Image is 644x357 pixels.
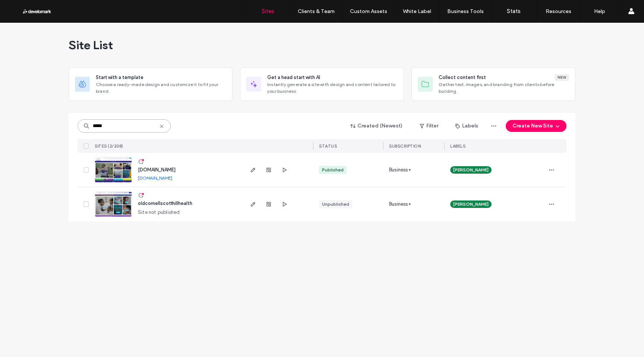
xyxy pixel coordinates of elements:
[344,120,409,132] button: Created (Newest)
[322,201,349,208] div: Unpublished
[138,200,192,206] a: oldcornellscotthillhealth
[69,67,233,101] div: Start with a templateChoose a ready-made design and customize it to fit your brand.
[267,74,320,81] span: Get a head start with AI
[439,81,569,95] span: Gather text, images, and branding from clients before building.
[298,8,335,15] label: Clients & Team
[240,67,404,101] div: Get a head start with AIInstantly generate a site with design and content tailored to your business.
[138,167,176,173] a: [DOMAIN_NAME]
[403,8,431,15] label: White Label
[319,143,337,149] span: STATUS
[506,120,566,132] button: Create New Site
[17,5,32,12] span: Help
[389,166,411,174] span: Business+
[322,167,344,173] div: Published
[412,120,446,132] button: Filter
[450,143,465,149] span: LABELS
[95,143,123,149] span: SITES (2/208)
[138,175,172,181] a: [DOMAIN_NAME]
[453,167,489,173] span: [PERSON_NAME]
[350,8,387,15] label: Custom Assets
[389,143,421,149] span: SUBSCRIPTION
[262,8,274,15] label: Sites
[449,120,485,132] button: Labels
[389,200,411,208] span: Business+
[96,81,226,95] span: Choose a ready-made design and customize it to fit your brand.
[439,74,486,81] span: Collect content first
[453,201,489,208] span: [PERSON_NAME]
[555,74,569,81] div: New
[507,8,521,15] label: Stats
[69,38,113,53] span: Site List
[447,8,484,15] label: Business Tools
[594,8,605,15] label: Help
[267,81,398,95] span: Instantly generate a site with design and content tailored to your business.
[546,8,571,15] label: Resources
[96,74,143,81] span: Start with a template
[138,209,180,216] span: Site not published
[411,67,575,101] div: Collect content firstNewGather text, images, and branding from clients before building.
